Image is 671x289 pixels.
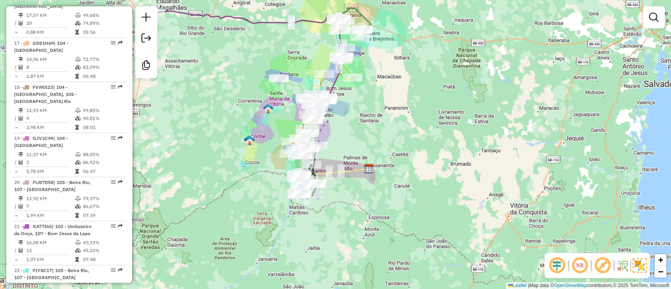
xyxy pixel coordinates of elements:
[83,239,122,247] td: 40,33%
[305,180,324,188] div: Atividade não roteirizada - MACELO HENRIQUE LISBOA DA SILVA
[75,248,81,253] i: % de utilização da cubagem
[83,55,122,63] td: 72,77%
[334,14,344,24] img: PA - Ibotirama
[632,258,647,272] img: Exibir/Ocultar setores
[26,28,75,36] td: 0,88 KM
[658,255,663,265] span: +
[83,151,122,158] td: 88,05%
[26,195,75,202] td: 13,92 KM
[548,256,566,275] span: Ocultar deslocamento
[18,240,23,245] i: Distância Total
[118,85,123,89] em: Rota exportada
[245,135,255,145] img: RT PA - Coribe
[75,57,81,62] i: % de utilização do peso
[26,158,75,166] td: 2
[75,30,79,35] i: Tempo total em rota
[654,266,666,278] a: Zoom out
[14,135,68,148] span: 19 -
[138,30,154,48] a: Exportar sessão
[83,247,122,254] td: 45,10%
[364,164,374,174] img: CDD Guanambi
[18,152,23,157] i: Distância Total
[14,123,18,131] td: =
[75,169,79,174] i: Tempo total em rota
[14,40,68,53] span: 17 -
[263,103,273,114] img: RT PA - Santa Maria da Vitória
[14,135,68,148] span: | 104 - [GEOGRAPHIC_DATA]
[83,72,122,80] td: 06:48
[14,256,18,263] td: =
[506,282,671,289] div: Map data © contributors,© 2025 TomTom, Microsoft
[75,160,81,165] i: % de utilização da cubagem
[83,107,122,114] td: 99,85%
[14,247,18,254] td: /
[118,268,123,272] em: Rota exportada
[26,168,75,175] td: 5,78 KM
[138,9,154,27] a: Nova sessão e pesquisa
[83,256,122,263] td: 07:48
[33,179,53,185] span: FLW7D58
[75,13,81,18] i: % de utilização do peso
[269,74,289,82] div: Atividade não roteirizada - JHONY SOUZA
[315,94,335,102] div: Atividade não roteirizada - DISK GELADA KMC
[14,63,18,71] td: /
[14,114,18,122] td: /
[75,21,81,26] i: % de utilização da cubagem
[654,254,666,266] a: Zoom in
[554,283,587,288] a: OpenStreetMap
[244,135,254,145] img: P.A Coribe
[118,136,123,140] em: Rota exportada
[570,256,589,275] span: Ocultar NR
[18,21,23,26] i: Total de Atividades
[75,116,81,121] i: % de utilização da cubagem
[33,267,52,273] span: FIY8C17
[33,40,54,46] span: GDS1H69
[14,179,91,192] span: | 105 - Beira Rio, 107 - [GEOGRAPHIC_DATA]
[18,57,23,62] i: Distância Total
[33,84,53,90] span: FVW0I23
[111,85,116,89] em: Opções
[75,213,79,218] i: Tempo total em rota
[593,256,612,275] span: Exibir rótulo
[14,267,89,280] span: 22 -
[26,202,75,210] td: 7
[111,40,116,45] em: Opções
[138,57,154,75] a: Criar modelo
[18,13,23,18] i: Distância Total
[26,11,75,19] td: 17,57 KM
[322,93,333,103] img: CDD Lapa
[75,125,79,130] i: Tempo total em rota
[658,267,663,276] span: −
[75,240,81,245] i: % de utilização do peso
[111,180,116,184] em: Opções
[14,40,68,53] span: | 104 - [GEOGRAPHIC_DATA]
[26,63,75,71] td: 8
[14,28,18,36] td: =
[83,123,122,131] td: 08:01
[83,168,122,175] td: 06:47
[26,212,75,219] td: 1,99 KM
[14,223,92,236] span: | 103 - Umbuzeiro da Onça, 107 - Bom Jesus da Lapa
[294,170,304,180] img: PA - Carinhanha
[26,114,75,122] td: 4
[18,160,23,165] i: Total de Atividades
[26,19,75,27] td: 20
[75,65,81,70] i: % de utilização da cubagem
[26,72,75,80] td: 1,87 KM
[14,179,91,192] span: 20 -
[508,283,527,288] a: Leaflet
[75,152,81,157] i: % de utilização do peso
[14,19,18,27] td: /
[83,202,122,210] td: 86,67%
[26,256,75,263] td: 1,07 KM
[26,107,75,114] td: 11,93 KM
[26,247,75,254] td: 15
[14,158,18,166] td: /
[75,204,81,209] i: % de utilização da cubagem
[289,171,309,179] div: Atividade não roteirizada - FRANCISCA ALICE DE BRITO
[75,74,79,79] i: Tempo total em rota
[14,168,18,175] td: =
[111,224,116,228] em: Opções
[118,180,123,184] em: Rota exportada
[14,267,89,280] span: | 105 - Beira Rio, 107 - [GEOGRAPHIC_DATA]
